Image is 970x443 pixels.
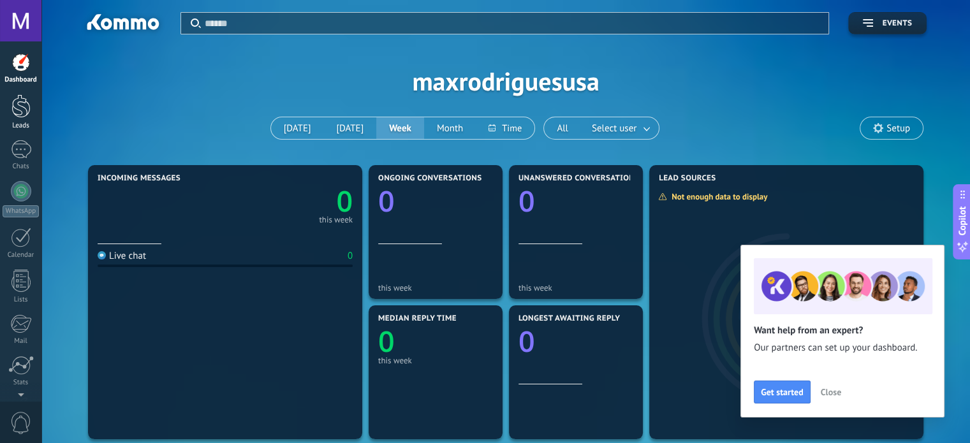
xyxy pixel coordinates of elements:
[3,337,40,345] div: Mail
[271,117,324,139] button: [DATE]
[378,314,457,323] span: Median reply time
[3,379,40,387] div: Stats
[323,117,376,139] button: [DATE]
[378,283,493,293] div: this week
[376,117,424,139] button: Week
[3,296,40,304] div: Lists
[98,250,146,262] div: Live chat
[378,174,481,183] span: Ongoing conversations
[848,12,927,34] button: Events
[3,205,39,217] div: WhatsApp
[3,76,40,84] div: Dashboard
[754,324,931,337] h2: Want help from an expert?
[883,19,912,28] span: Events
[378,356,493,365] div: this week
[378,182,395,221] text: 0
[225,182,353,221] a: 0
[3,122,40,130] div: Leads
[518,322,535,361] text: 0
[581,117,659,139] button: Select user
[3,163,40,171] div: Chats
[815,382,847,402] button: Close
[424,117,476,139] button: Month
[518,283,633,293] div: this week
[754,342,931,354] span: Our partners can set up your dashboard.
[476,117,534,139] button: Time
[659,174,716,183] span: Lead Sources
[518,314,620,323] span: Longest awaiting reply
[378,322,395,361] text: 0
[3,251,40,259] div: Calendar
[754,381,811,403] button: Get started
[956,206,969,235] span: Copilot
[98,174,180,183] span: Incoming messages
[821,388,841,396] span: Close
[761,388,804,396] span: Get started
[544,117,581,139] button: All
[336,182,353,221] text: 0
[886,123,910,134] span: Setup
[589,120,639,137] span: Select user
[518,182,535,221] text: 0
[518,174,639,183] span: Unanswered conversations
[658,191,776,202] div: Not enough data to display
[319,217,353,223] div: this week
[348,250,353,262] div: 0
[98,251,106,259] img: Live chat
